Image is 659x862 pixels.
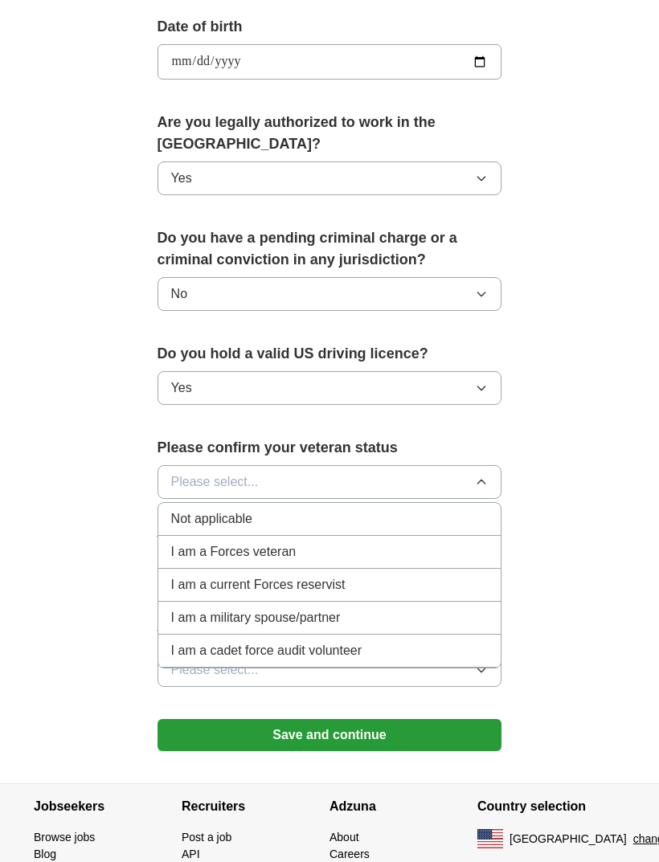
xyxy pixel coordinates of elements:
span: I am a cadet force audit volunteer [171,641,362,660]
span: I am a current Forces reservist [171,575,346,594]
label: Do you have a pending criminal charge or a criminal conviction in any jurisdiction? [158,227,502,271]
span: Yes [171,169,192,188]
button: Please select... [158,653,502,687]
label: Please confirm your veteran status [158,437,502,459]
button: Yes [158,161,502,195]
span: Not applicable [171,509,252,529]
h4: Country selection [477,784,625,829]
a: Careers [329,848,370,860]
a: Browse jobs [34,831,95,844]
a: API [182,848,200,860]
label: Date of birth [158,16,502,38]
button: Please select... [158,465,502,499]
span: Please select... [171,472,259,492]
label: Do you hold a valid US driving licence? [158,343,502,365]
a: Post a job [182,831,231,844]
span: [GEOGRAPHIC_DATA] [510,831,627,848]
span: No [171,284,187,304]
button: Yes [158,371,502,405]
button: Save and continue [158,719,502,751]
button: No [158,277,502,311]
span: I am a Forces veteran [171,542,297,562]
img: US flag [477,829,503,848]
a: About [329,831,359,844]
span: Yes [171,378,192,398]
span: I am a military spouse/partner [171,608,341,627]
a: Blog [34,848,56,860]
label: Are you legally authorized to work in the [GEOGRAPHIC_DATA]? [158,112,502,155]
span: Please select... [171,660,259,680]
